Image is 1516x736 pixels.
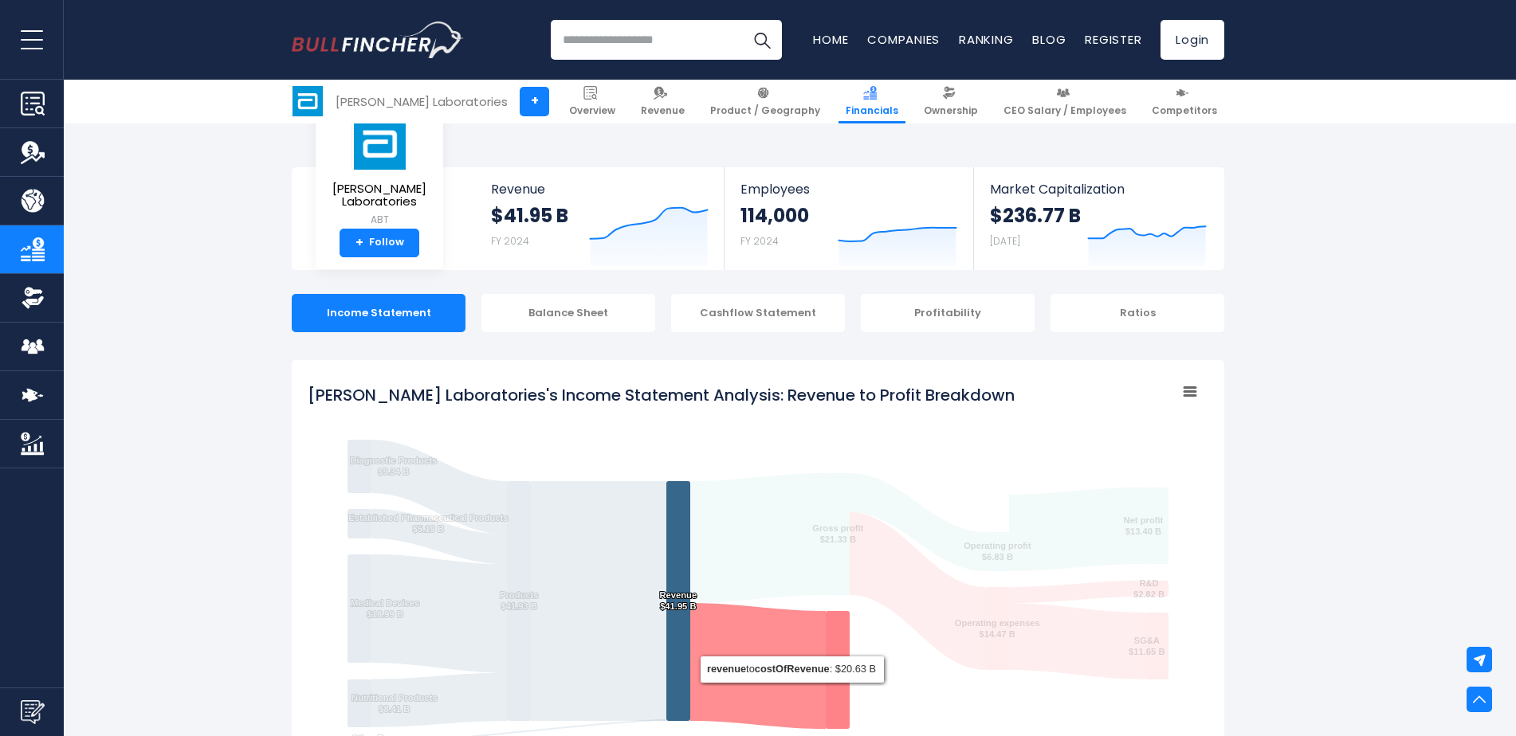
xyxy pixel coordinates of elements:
span: Product / Geography [710,104,820,117]
button: Search [742,20,782,60]
span: Ownership [924,104,978,117]
a: Competitors [1145,80,1224,123]
a: [PERSON_NAME] Laboratories ABT [328,116,431,229]
span: CEO Salary / Employees [1003,104,1126,117]
a: Ownership [917,80,985,123]
span: Market Capitalization [990,182,1207,197]
text: Cost of revenue $20.63 B [803,660,871,680]
small: FY 2024 [740,234,779,248]
div: Ratios [1051,294,1224,332]
a: Blog [1032,31,1066,48]
div: Income Statement [292,294,465,332]
a: Revenue $41.95 B FY 2024 [475,167,725,270]
div: Balance Sheet [481,294,655,332]
span: Overview [569,104,615,117]
img: Ownership [21,286,45,310]
text: Revenue $41.95 B [660,590,697,611]
img: ABT logo [352,117,407,170]
a: Ranking [959,31,1013,48]
tspan: [PERSON_NAME] Laboratories's Income Statement Analysis: Revenue to Profit Breakdown [308,384,1015,406]
text: Net profit $13.40 B [1124,515,1164,536]
span: Competitors [1152,104,1217,117]
text: Operating expenses $14.47 B [955,618,1040,639]
a: CEO Salary / Employees [996,80,1133,123]
text: SG&A $11.65 B [1129,636,1164,656]
text: R&D $2.82 B [1133,578,1164,599]
text: Operating profit $6.83 B [964,541,1031,562]
small: FY 2024 [491,234,529,248]
text: Medical Devices $18.99 B [351,598,419,619]
div: [PERSON_NAME] Laboratories [336,92,508,111]
text: Established Pharmaceutical Products $5.19 B [348,513,508,534]
a: +Follow [340,229,419,257]
a: Financials [839,80,905,123]
span: Employees [740,182,956,197]
div: Cashflow Statement [671,294,845,332]
a: Register [1085,31,1141,48]
a: Companies [867,31,940,48]
text: Gross profit $21.33 B [812,523,863,544]
a: + [520,87,549,116]
strong: $41.95 B [491,203,568,228]
text: Nutritional Products $8.41 B [352,693,438,714]
a: Overview [562,80,623,123]
img: Bullfincher logo [292,22,464,58]
a: Revenue [634,80,692,123]
small: [DATE] [990,234,1020,248]
span: Financials [846,104,898,117]
text: Diagnostic Products $9.34 B [350,456,437,476]
a: Employees 114,000 FY 2024 [725,167,972,270]
strong: 114,000 [740,203,809,228]
span: Revenue [641,104,685,117]
span: [PERSON_NAME] Laboratories [328,182,430,209]
a: Product / Geography [703,80,827,123]
small: ABT [328,213,430,227]
a: Market Capitalization $236.77 B [DATE] [974,167,1223,270]
text: Products $41.93 B [500,590,539,611]
strong: $236.77 B [990,203,1081,228]
a: Go to homepage [292,22,463,58]
span: Revenue [491,182,709,197]
a: Home [813,31,848,48]
div: Profitability [861,294,1035,332]
img: ABT logo [293,86,323,116]
strong: + [355,236,363,250]
a: Login [1161,20,1224,60]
